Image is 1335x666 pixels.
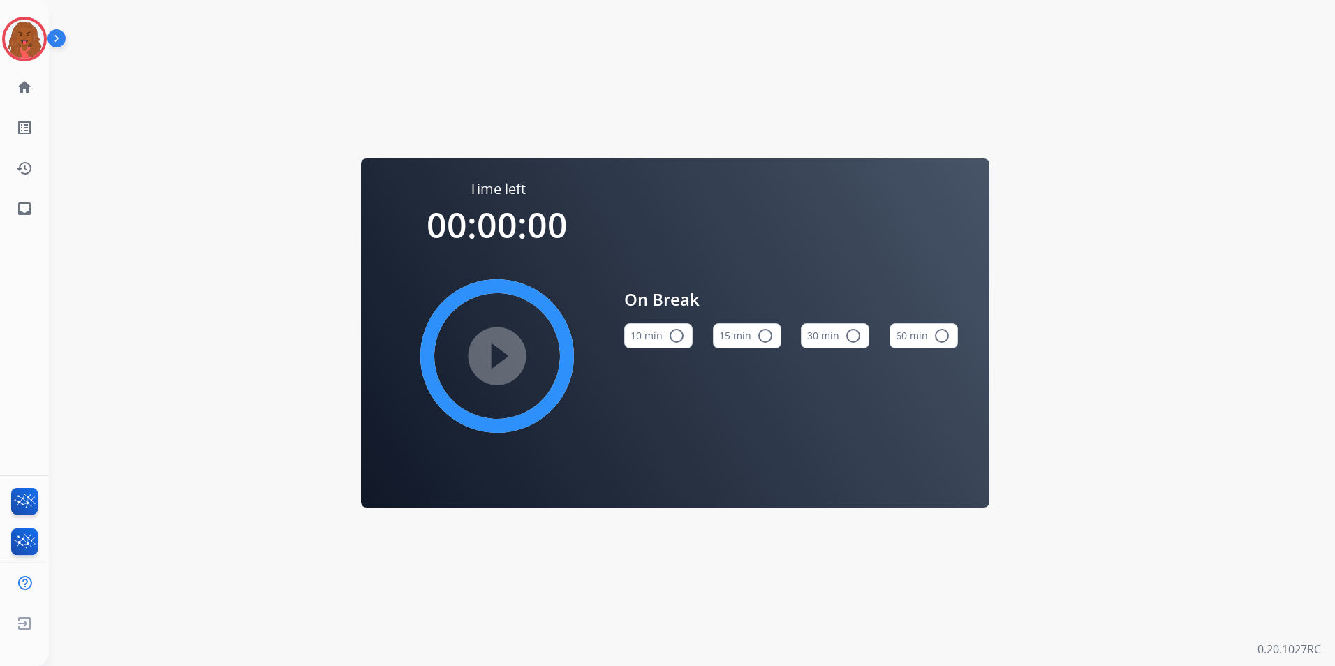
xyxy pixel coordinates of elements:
img: avatar [5,20,44,59]
button: 15 min [713,323,781,348]
mat-icon: radio_button_unchecked [845,327,862,344]
button: 60 min [890,323,958,348]
mat-icon: history [16,160,33,177]
mat-icon: inbox [16,200,33,217]
mat-icon: radio_button_unchecked [668,327,685,344]
button: 30 min [801,323,869,348]
mat-icon: list_alt [16,119,33,136]
span: On Break [624,287,958,312]
span: 00:00:00 [427,201,568,249]
p: 0.20.1027RC [1257,641,1321,658]
mat-icon: home [16,79,33,96]
mat-icon: radio_button_unchecked [757,327,774,344]
span: Time left [469,179,526,199]
button: 10 min [624,323,693,348]
mat-icon: radio_button_unchecked [934,327,950,344]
